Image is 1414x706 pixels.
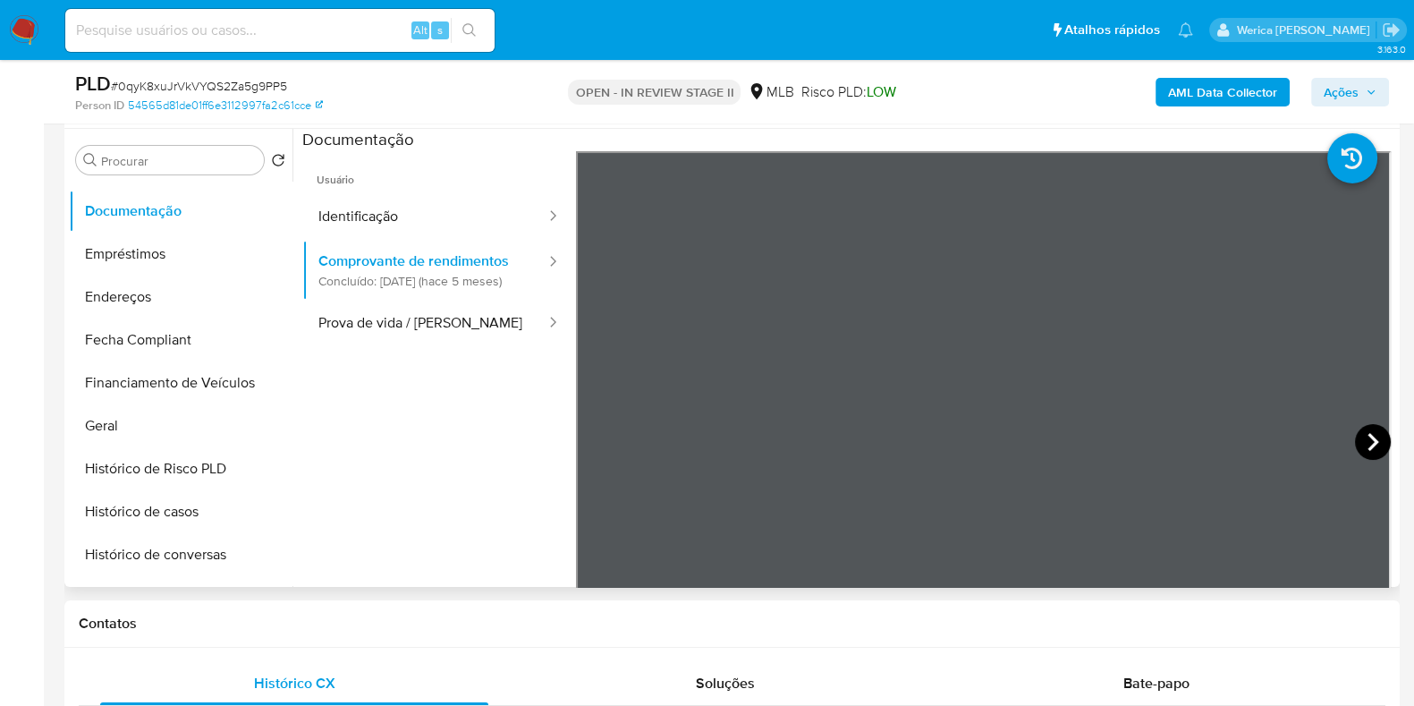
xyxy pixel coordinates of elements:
[75,69,111,98] b: PLD
[866,81,895,102] span: LOW
[1156,78,1290,106] button: AML Data Collector
[79,615,1385,633] h1: Contatos
[1382,21,1401,39] a: Sair
[1311,78,1389,106] button: Ações
[437,21,443,38] span: s
[254,673,335,693] span: Histórico CX
[271,153,285,173] button: Retornar ao pedido padrão
[128,98,323,114] a: 54565d81de01ff6e3112997fa2c61cce
[1376,42,1405,56] span: 3.163.0
[413,21,428,38] span: Alt
[69,490,292,533] button: Histórico de casos
[800,82,895,102] span: Risco PLD:
[111,77,287,95] span: # 0qyK8xuJrVkVYQS2Za5g9PP5
[1064,21,1160,39] span: Atalhos rápidos
[1236,21,1376,38] p: werica.jgaldencio@mercadolivre.com
[69,190,292,233] button: Documentação
[65,19,495,42] input: Pesquise usuários ou casos...
[69,362,292,404] button: Financiamento de Veículos
[1168,78,1277,106] b: AML Data Collector
[748,82,793,102] div: MLB
[101,153,257,169] input: Procurar
[75,98,124,114] b: Person ID
[69,533,292,576] button: Histórico de conversas
[1178,22,1193,38] a: Notificações
[1123,673,1190,693] span: Bate-papo
[69,276,292,319] button: Endereços
[568,80,741,105] p: OPEN - IN REVIEW STAGE II
[1324,78,1359,106] span: Ações
[69,319,292,362] button: Fecha Compliant
[69,576,292,619] button: IV Challenges
[696,673,755,693] span: Soluções
[451,18,487,43] button: search-icon
[69,447,292,490] button: Histórico de Risco PLD
[69,404,292,447] button: Geral
[69,233,292,276] button: Empréstimos
[83,153,97,167] button: Procurar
